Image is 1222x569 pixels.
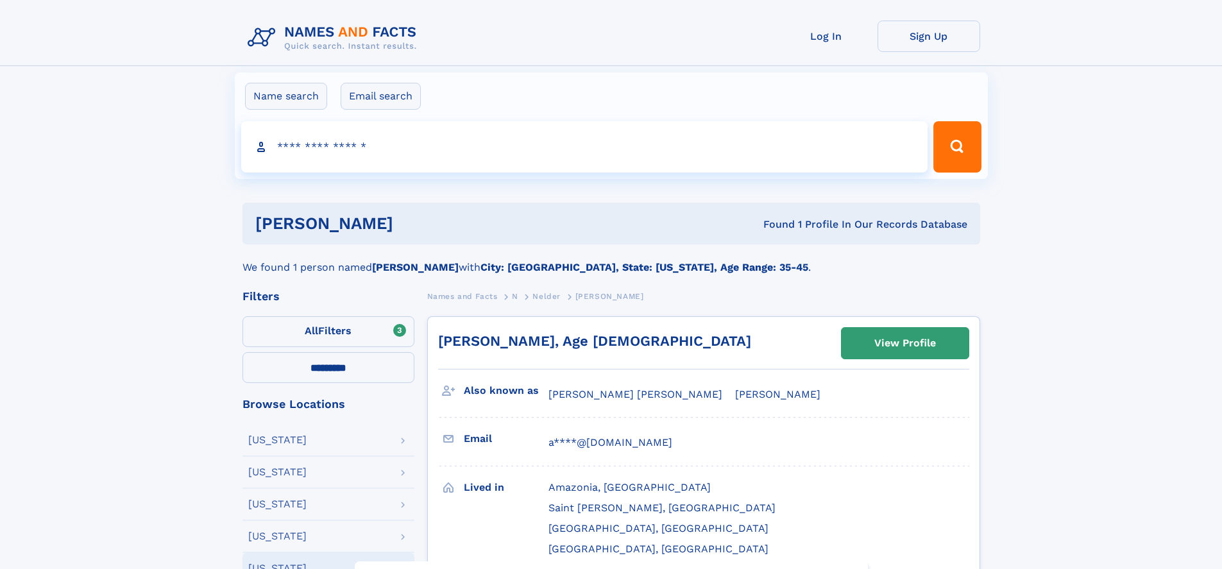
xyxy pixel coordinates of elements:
[248,467,307,477] div: [US_STATE]
[878,21,980,52] a: Sign Up
[255,216,579,232] h1: [PERSON_NAME]
[372,261,459,273] b: [PERSON_NAME]
[242,21,427,55] img: Logo Names and Facts
[575,292,644,301] span: [PERSON_NAME]
[548,543,768,555] span: [GEOGRAPHIC_DATA], [GEOGRAPHIC_DATA]
[341,83,421,110] label: Email search
[242,316,414,347] label: Filters
[464,428,548,450] h3: Email
[438,333,751,349] a: [PERSON_NAME], Age [DEMOGRAPHIC_DATA]
[464,477,548,498] h3: Lived in
[933,121,981,173] button: Search Button
[248,499,307,509] div: [US_STATE]
[305,325,318,337] span: All
[480,261,808,273] b: City: [GEOGRAPHIC_DATA], State: [US_STATE], Age Range: 35-45
[512,292,518,301] span: N
[464,380,548,402] h3: Also known as
[548,388,722,400] span: [PERSON_NAME] [PERSON_NAME]
[248,435,307,445] div: [US_STATE]
[427,288,498,304] a: Names and Facts
[532,288,561,304] a: Nelder
[548,481,711,493] span: Amazonia, [GEOGRAPHIC_DATA]
[842,328,969,359] a: View Profile
[775,21,878,52] a: Log In
[532,292,561,301] span: Nelder
[512,288,518,304] a: N
[242,291,414,302] div: Filters
[548,522,768,534] span: [GEOGRAPHIC_DATA], [GEOGRAPHIC_DATA]
[248,531,307,541] div: [US_STATE]
[735,388,820,400] span: [PERSON_NAME]
[242,398,414,410] div: Browse Locations
[548,502,776,514] span: Saint [PERSON_NAME], [GEOGRAPHIC_DATA]
[242,244,980,275] div: We found 1 person named with .
[874,328,936,358] div: View Profile
[578,217,967,232] div: Found 1 Profile In Our Records Database
[241,121,928,173] input: search input
[245,83,327,110] label: Name search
